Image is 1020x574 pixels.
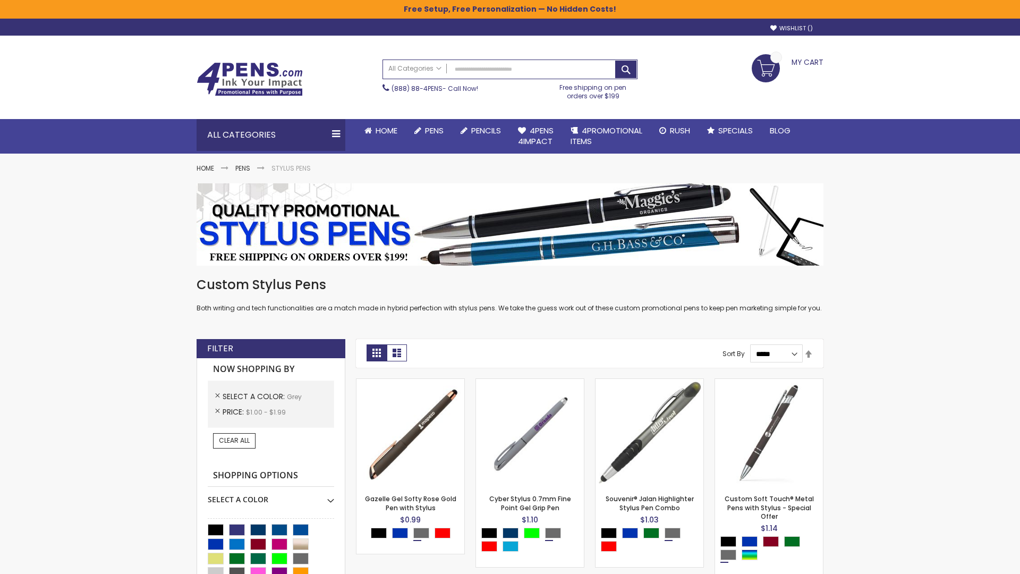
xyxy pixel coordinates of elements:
[271,164,311,173] strong: Stylus Pens
[522,514,538,525] span: $1.10
[718,125,753,136] span: Specials
[489,494,571,512] a: Cyber Stylus 0.7mm Fine Point Gel Grip Pen
[742,536,758,547] div: Blue
[549,79,638,100] div: Free shipping on pen orders over $199
[503,541,518,552] div: Turquoise
[770,24,813,32] a: Wishlist
[208,465,334,487] strong: Shopping Options
[365,494,456,512] a: Gazelle Gel Softy Rose Gold Pen with Stylus
[518,125,554,147] span: 4Pens 4impact
[509,119,562,154] a: 4Pens4impact
[392,528,408,538] div: Blue
[722,349,745,358] label: Sort By
[287,392,302,401] span: Grey
[763,536,779,547] div: Burgundy
[601,541,617,552] div: Red
[481,541,497,552] div: Red
[425,125,444,136] span: Pens
[476,378,584,387] a: Cyber Stylus 0.7mm Fine Point Gel Grip Pen-Grey
[720,536,736,547] div: Black
[601,528,703,554] div: Select A Color
[197,62,303,96] img: 4Pens Custom Pens and Promotional Products
[413,528,429,538] div: Grey
[371,528,387,538] div: Black
[643,528,659,538] div: Green
[596,378,703,387] a: Souvenir® Jalan Highlighter Stylus Pen Combo-Grey
[197,276,823,293] h1: Custom Stylus Pens
[651,119,699,142] a: Rush
[392,84,478,93] span: - Call Now!
[197,119,345,151] div: All Categories
[197,183,823,266] img: Stylus Pens
[383,60,447,78] a: All Categories
[761,523,778,534] span: $1.14
[481,528,497,538] div: Black
[400,514,421,525] span: $0.99
[670,125,690,136] span: Rush
[223,391,287,402] span: Select A Color
[208,487,334,505] div: Select A Color
[601,528,617,538] div: Black
[562,119,651,154] a: 4PROMOTIONALITEMS
[640,514,659,525] span: $1.03
[356,379,464,487] img: Gazelle Gel Softy Rose Gold Pen with Stylus-Grey
[481,528,584,554] div: Select A Color
[715,378,823,387] a: Custom Soft Touch® Metal Pens with Stylus-Grey
[770,125,790,136] span: Blog
[197,164,214,173] a: Home
[784,536,800,547] div: Green
[376,125,397,136] span: Home
[545,528,561,538] div: Grey
[207,343,233,354] strong: Filter
[356,119,406,142] a: Home
[235,164,250,173] a: Pens
[208,358,334,381] strong: Now Shopping by
[476,379,584,487] img: Cyber Stylus 0.7mm Fine Point Gel Grip Pen-Grey
[435,528,450,538] div: Red
[219,436,250,445] span: Clear All
[223,407,246,417] span: Price
[720,536,823,563] div: Select A Color
[720,550,736,560] div: Grey
[761,119,799,142] a: Blog
[524,528,540,538] div: Lime Green
[371,528,456,541] div: Select A Color
[725,494,814,520] a: Custom Soft Touch® Metal Pens with Stylus - Special Offer
[503,528,518,538] div: Navy Blue
[571,125,642,147] span: 4PROMOTIONAL ITEMS
[406,119,452,142] a: Pens
[742,550,758,560] div: Assorted
[367,344,387,361] strong: Grid
[356,378,464,387] a: Gazelle Gel Softy Rose Gold Pen with Stylus-Grey
[715,379,823,487] img: Custom Soft Touch® Metal Pens with Stylus-Grey
[665,528,681,538] div: Grey
[388,64,441,73] span: All Categories
[622,528,638,538] div: Blue
[471,125,501,136] span: Pencils
[699,119,761,142] a: Specials
[197,276,823,313] div: Both writing and tech functionalities are a match made in hybrid perfection with stylus pens. We ...
[596,379,703,487] img: Souvenir® Jalan Highlighter Stylus Pen Combo-Grey
[392,84,443,93] a: (888) 88-4PENS
[452,119,509,142] a: Pencils
[246,408,286,417] span: $1.00 - $1.99
[213,433,256,448] a: Clear All
[606,494,694,512] a: Souvenir® Jalan Highlighter Stylus Pen Combo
